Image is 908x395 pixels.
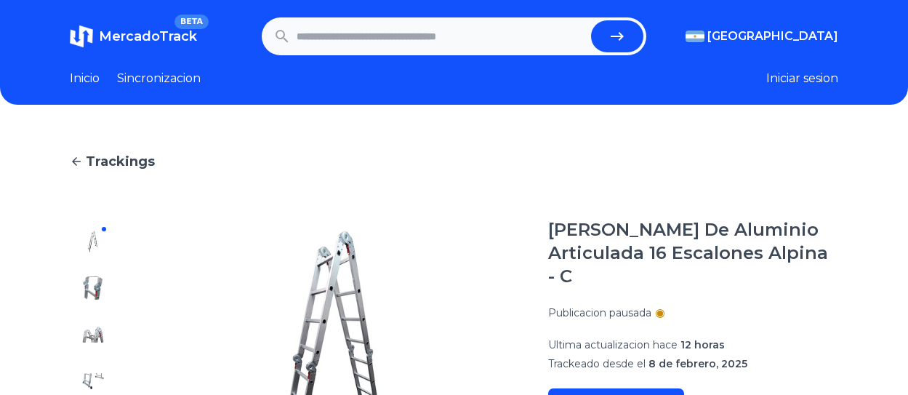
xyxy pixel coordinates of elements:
span: 8 de febrero, 2025 [648,357,747,370]
h1: [PERSON_NAME] De Aluminio Articulada 16 Escalones Alpina - C [548,218,838,288]
img: Escalera De Aluminio Articulada 16 Escalones Alpina - C [81,276,105,300]
p: Publicacion pausada [548,306,651,320]
button: Iniciar sesion [766,70,838,87]
span: Trackeado desde el [548,357,646,370]
img: Escalera De Aluminio Articulada 16 Escalones Alpina - C [81,370,105,393]
span: [GEOGRAPHIC_DATA] [707,28,838,45]
button: [GEOGRAPHIC_DATA] [686,28,838,45]
a: Trackings [70,151,838,172]
span: Ultima actualizacion hace [548,338,678,351]
a: MercadoTrackBETA [70,25,197,48]
span: Trackings [86,151,155,172]
img: Escalera De Aluminio Articulada 16 Escalones Alpina - C [81,323,105,346]
span: BETA [174,15,209,29]
a: Sincronizacion [117,70,201,87]
span: 12 horas [680,338,725,351]
img: MercadoTrack [70,25,93,48]
img: Escalera De Aluminio Articulada 16 Escalones Alpina - C [81,230,105,253]
span: MercadoTrack [99,28,197,44]
a: Inicio [70,70,100,87]
img: Argentina [686,31,704,42]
